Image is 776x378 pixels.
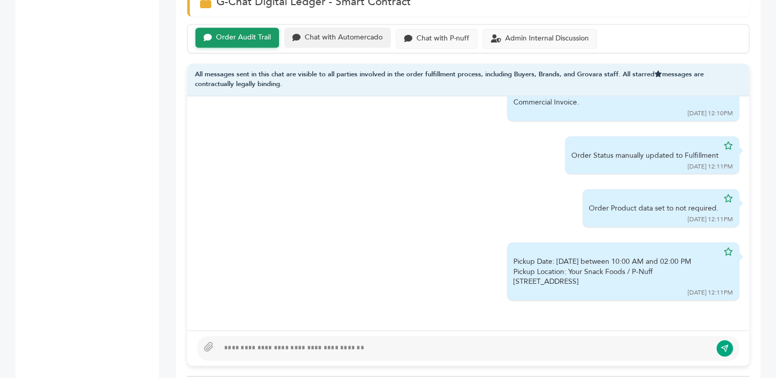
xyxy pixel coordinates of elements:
div: All messages sent in this chat are visible to all parties involved in the order fulfillment proce... [187,64,749,96]
div: Chat with Automercado [305,33,383,42]
div: Order Status manually updated to Fulfillment [571,151,719,161]
div: Shipping charges accepted. Order status updated to Commercial Invoice. [513,88,719,108]
div: [DATE] 12:10PM [688,109,733,118]
div: Admin Internal Discussion [505,34,589,43]
div: [DATE] 12:11PM [688,215,733,224]
div: [DATE] 12:11PM [688,162,733,171]
div: Order Product data set to not required. [589,203,719,214]
div: Chat with P-nuff [416,34,469,43]
div: Order Audit Trail [216,33,271,42]
div: [DATE] 12:11PM [688,288,733,297]
div: Pickup Date: [DATE] between 10:00 AM and 02:00 PM Pickup Location: Your Snack Foods / P-Nuff [STR... [513,257,719,287]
